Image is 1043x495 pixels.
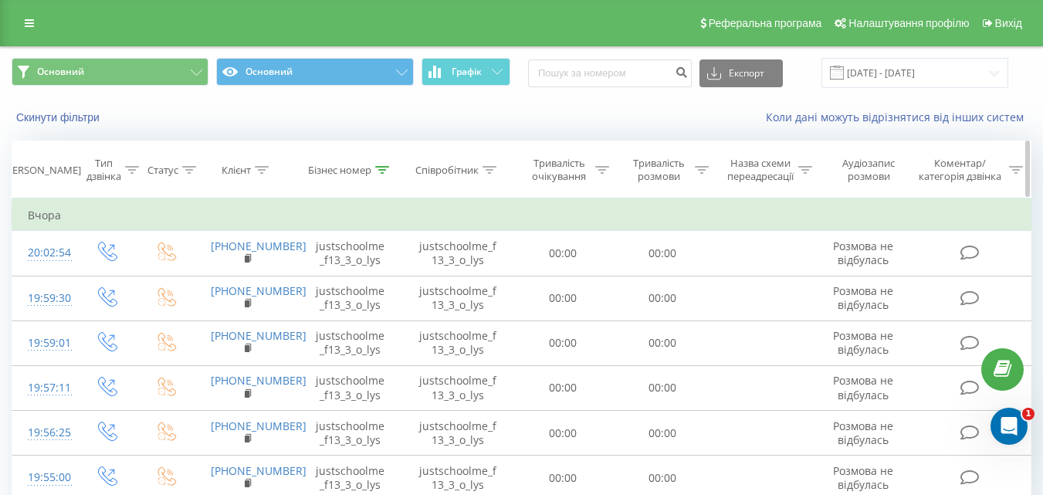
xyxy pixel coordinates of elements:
[86,157,121,183] div: Тип дзвінка
[699,59,783,87] button: Експорт
[613,411,713,456] td: 00:00
[513,365,613,410] td: 00:00
[3,164,81,177] div: [PERSON_NAME]
[830,157,908,183] div: Аудіозапис розмови
[211,419,306,433] a: [PHONE_NUMBER]
[12,200,1031,231] td: Вчора
[28,238,60,268] div: 20:02:54
[37,66,84,78] span: Основний
[991,408,1028,445] iframe: Intercom live chat
[422,58,510,86] button: Графік
[627,157,691,183] div: Тривалість розмови
[147,164,178,177] div: Статус
[28,418,60,448] div: 19:56:25
[452,66,482,77] span: Графік
[299,365,402,410] td: justschoolme_f13_3_o_lys
[402,411,513,456] td: justschoolme_f13_3_o_lys
[402,320,513,365] td: justschoolme_f13_3_o_lys
[12,110,107,124] button: Скинути фільтри
[28,328,60,358] div: 19:59:01
[915,157,1005,183] div: Коментар/категорія дзвінка
[415,164,479,177] div: Співробітник
[28,283,60,314] div: 19:59:30
[402,365,513,410] td: justschoolme_f13_3_o_lys
[513,411,613,456] td: 00:00
[28,373,60,403] div: 19:57:11
[216,58,413,86] button: Основний
[211,328,306,343] a: [PHONE_NUMBER]
[12,58,208,86] button: Основний
[833,239,893,267] span: Розмова не відбулась
[299,231,402,276] td: justschoolme_f13_3_o_lys
[402,231,513,276] td: justschoolme_f13_3_o_lys
[833,328,893,357] span: Розмова не відбулась
[833,463,893,492] span: Розмова не відбулась
[402,276,513,320] td: justschoolme_f13_3_o_lys
[222,164,251,177] div: Клієнт
[528,59,692,87] input: Пошук за номером
[299,276,402,320] td: justschoolme_f13_3_o_lys
[299,411,402,456] td: justschoolme_f13_3_o_lys
[613,320,713,365] td: 00:00
[211,373,306,388] a: [PHONE_NUMBER]
[833,373,893,402] span: Розмова не відбулась
[833,283,893,312] span: Розмова не відбулась
[726,157,794,183] div: Назва схеми переадресації
[1022,408,1035,420] span: 1
[995,17,1022,29] span: Вихід
[28,463,60,493] div: 19:55:00
[299,320,402,365] td: justschoolme_f13_3_o_lys
[709,17,822,29] span: Реферальна програма
[308,164,371,177] div: Бізнес номер
[513,231,613,276] td: 00:00
[211,283,306,298] a: [PHONE_NUMBER]
[527,157,591,183] div: Тривалість очікування
[513,320,613,365] td: 00:00
[613,231,713,276] td: 00:00
[211,463,306,478] a: [PHONE_NUMBER]
[211,239,306,253] a: [PHONE_NUMBER]
[613,365,713,410] td: 00:00
[613,276,713,320] td: 00:00
[766,110,1031,124] a: Коли дані можуть відрізнятися вiд інших систем
[513,276,613,320] td: 00:00
[833,419,893,447] span: Розмова не відбулась
[848,17,969,29] span: Налаштування профілю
